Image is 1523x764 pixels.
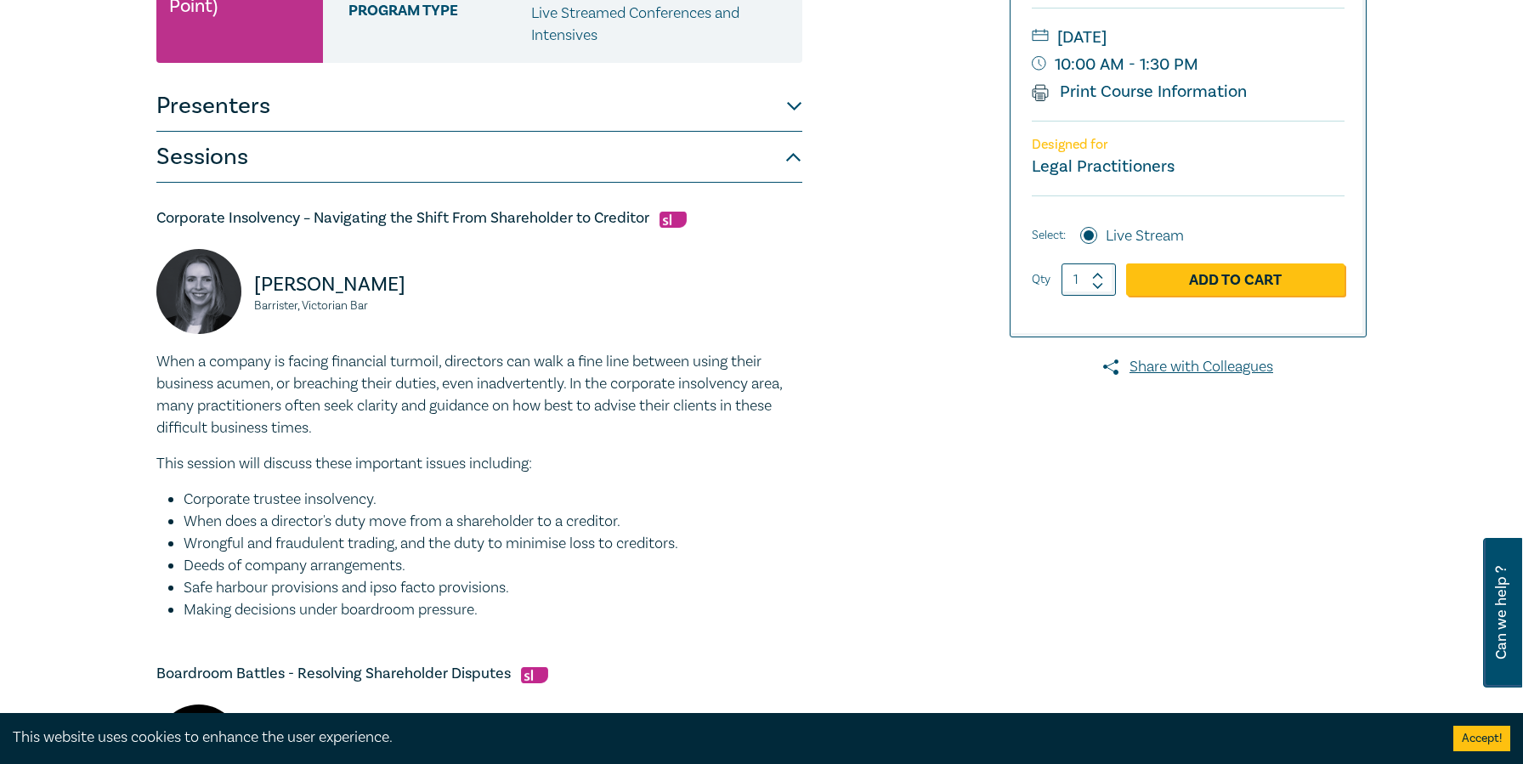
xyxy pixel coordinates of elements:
small: 10:00 AM - 1:30 PM [1032,51,1345,78]
small: Legal Practitioners [1032,156,1175,178]
li: Making decisions under boardroom pressure. [184,599,802,621]
span: Can we help ? [1493,548,1509,677]
p: This session will discuss these important issues including: [156,453,802,475]
img: Substantive Law [521,667,548,683]
small: [DATE] [1032,24,1345,51]
p: [PERSON_NAME] [254,271,469,298]
li: When does a director's duty move from a shareholder to a creditor. [184,511,802,533]
h5: Boardroom Battles - Resolving Shareholder Disputes [156,664,802,684]
span: Program type [348,3,531,47]
label: Live Stream [1106,225,1184,247]
button: Accept cookies [1453,726,1510,751]
p: Designed for [1032,137,1345,153]
li: Safe harbour provisions and ipso facto provisions. [184,577,802,599]
button: Sessions [156,132,802,183]
a: Add to Cart [1126,263,1345,296]
span: Select: [1032,226,1066,245]
a: Share with Colleagues [1010,356,1367,378]
label: Qty [1032,270,1050,289]
img: Substantive Law [660,212,687,228]
small: Barrister, Victorian Bar [254,300,469,312]
li: Deeds of company arrangements. [184,555,802,577]
h5: Corporate Insolvency – Navigating the Shift From Shareholder to Creditor [156,208,802,229]
li: Wrongful and fraudulent trading, and the duty to minimise loss to creditors. [184,533,802,555]
input: 1 [1062,263,1116,296]
a: Print Course Information [1032,81,1247,103]
img: Hannah McIvor [156,249,241,334]
button: Presenters [156,81,802,132]
p: Live Streamed Conferences and Intensives [531,3,790,47]
p: When a company is facing financial turmoil, directors can walk a fine line between using their bu... [156,351,802,439]
li: Corporate trustee insolvency. [184,489,802,511]
div: This website uses cookies to enhance the user experience. [13,727,1428,749]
